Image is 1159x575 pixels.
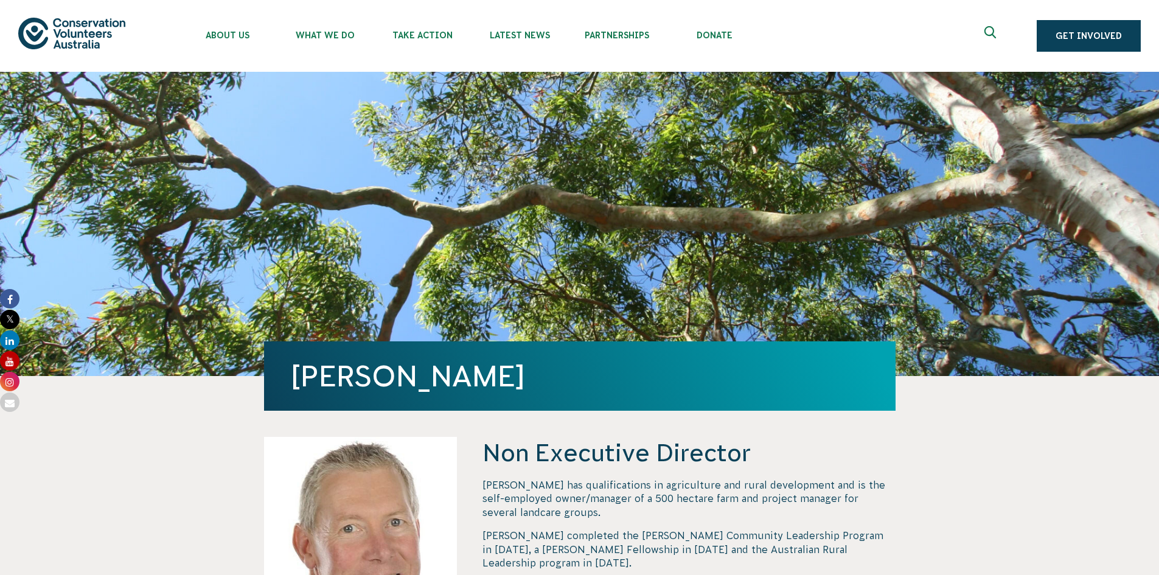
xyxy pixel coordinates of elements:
p: [PERSON_NAME] has qualifications in agriculture and rural development and is the self-employed ow... [482,478,895,519]
span: Donate [666,30,763,40]
button: Expand search box Close search box [977,21,1006,51]
a: Get Involved [1037,20,1141,52]
span: Latest News [471,30,568,40]
span: Expand search box [984,26,1000,46]
span: Partnerships [568,30,666,40]
span: Take Action [374,30,471,40]
img: logo.svg [18,18,125,49]
h4: Non Executive Director [482,437,895,469]
span: About Us [179,30,276,40]
p: [PERSON_NAME] completed the [PERSON_NAME] Community Leadership Program in [DATE], a [PERSON_NAME]... [482,529,895,570]
h1: [PERSON_NAME] [291,360,869,392]
span: What We Do [276,30,374,40]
